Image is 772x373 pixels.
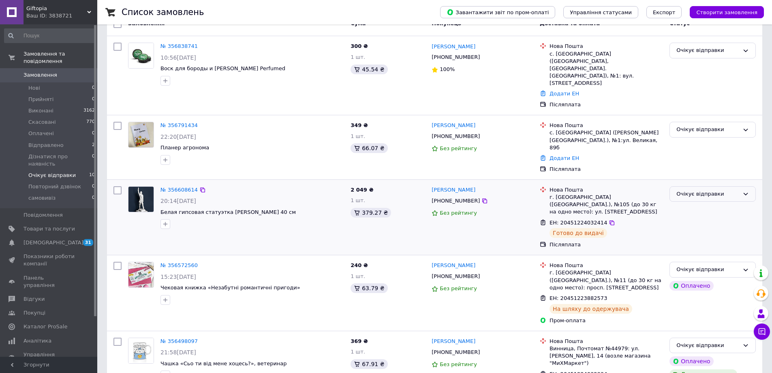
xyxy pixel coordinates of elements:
[28,153,92,168] span: Дізнатися про наявність
[28,84,40,92] span: Нові
[128,338,154,363] img: Фото товару
[160,209,296,215] span: Белая гипсовая статуэтка [PERSON_NAME] 40 см
[669,281,713,291] div: Оплачено
[24,274,75,289] span: Панель управління
[26,12,97,19] div: Ваш ID: 3838721
[128,338,154,364] a: Фото товару
[676,46,739,55] div: Очікує відправки
[24,253,75,267] span: Показники роботи компанії
[351,133,365,139] span: 1 шт.
[160,360,287,367] a: Чашка «Сьо ти від мене хоцесь?», ветеринар
[28,172,76,179] span: Очікує відправки
[550,101,663,108] div: Післяплата
[160,144,209,151] span: Планер агронома
[432,122,475,129] a: [PERSON_NAME]
[351,122,368,128] span: 349 ₴
[28,107,53,114] span: Виконані
[24,351,75,366] span: Управління сайтом
[440,210,477,216] span: Без рейтингу
[676,190,739,198] div: Очікує відправки
[86,119,95,126] span: 770
[754,323,770,340] button: Чат з покупцем
[669,356,713,366] div: Оплачено
[28,130,54,137] span: Оплачені
[92,96,95,103] span: 0
[440,361,477,367] span: Без рейтингу
[24,323,67,330] span: Каталог ProSale
[550,194,663,216] div: г. [GEOGRAPHIC_DATA] ([GEOGRAPHIC_DATA].), №105 (до 30 кг на одно место): ул. [STREET_ADDRESS]
[550,241,663,248] div: Післяплата
[92,142,95,149] span: 2
[430,196,481,206] div: [PHONE_NUMBER]
[24,211,63,219] span: Повідомлення
[351,359,387,369] div: 67.91 ₴
[160,122,198,128] a: № 356791434
[28,183,81,190] span: Повторний дзвінок
[550,269,663,291] div: г. [GEOGRAPHIC_DATA] ([GEOGRAPHIC_DATA].), №11 (до 30 кг на одно место): просп. [STREET_ADDRESS]
[128,187,154,212] img: Фото товару
[550,50,663,87] div: с. [GEOGRAPHIC_DATA] ([GEOGRAPHIC_DATA], [GEOGRAPHIC_DATA]. [GEOGRAPHIC_DATA]), №1: вул. [STREET_...
[570,9,632,15] span: Управління статусами
[351,143,387,153] div: 66.07 ₴
[550,91,579,97] a: Додати ЕН
[89,172,95,179] span: 10
[24,225,75,233] span: Товари та послуги
[351,349,365,355] span: 1 шт.
[128,262,154,287] img: Фото товару
[351,65,387,74] div: 45.54 ₴
[447,9,549,16] span: Завантажити звіт по пром-оплаті
[160,65,285,71] a: Воск для бороды и [PERSON_NAME] Perfumed
[550,228,607,238] div: Готово до видачі
[24,239,83,246] span: [DEMOGRAPHIC_DATA]
[160,349,196,356] span: 21:58[DATE]
[440,66,455,72] span: 100%
[550,166,663,173] div: Післяплата
[4,28,96,43] input: Пошук
[676,125,739,134] div: Очікує відправки
[430,271,481,282] div: [PHONE_NUMBER]
[440,6,555,18] button: Завантажити звіт по пром-оплаті
[128,43,154,68] img: Фото товару
[92,194,95,202] span: 0
[160,43,198,49] a: № 356838741
[351,197,365,203] span: 1 шт.
[646,6,682,18] button: Експорт
[351,54,365,60] span: 1 шт.
[122,7,204,17] h1: Список замовлень
[550,186,663,194] div: Нова Пошта
[432,262,475,270] a: [PERSON_NAME]
[160,187,198,193] a: № 356608614
[28,142,64,149] span: Відправлено
[24,71,57,79] span: Замовлення
[28,96,53,103] span: Прийняті
[24,295,45,303] span: Відгуки
[550,129,663,151] div: с. [GEOGRAPHIC_DATA] ([PERSON_NAME][GEOGRAPHIC_DATA].), №1:ул. Великая, 89б
[653,9,676,15] span: Експорт
[351,338,368,344] span: 369 ₴
[696,9,757,15] span: Створити замовлення
[128,43,154,69] a: Фото товару
[351,208,391,218] div: 379.27 ₴
[351,262,368,268] span: 240 ₴
[563,6,638,18] button: Управління статусами
[676,341,739,350] div: Очікує відправки
[24,309,45,317] span: Покупці
[160,198,196,204] span: 20:14[DATE]
[160,285,300,291] a: Чековая книжка «Незабутні романтичні пригоди»
[160,274,196,280] span: 15:23[DATE]
[690,6,764,18] button: Створити замовлення
[430,131,481,142] div: [PHONE_NUMBER]
[160,262,198,268] a: № 356572560
[550,317,663,324] div: Пром-оплата
[24,337,51,345] span: Аналітика
[128,122,154,147] img: Фото товару
[432,338,475,345] a: [PERSON_NAME]
[351,43,368,49] span: 300 ₴
[682,9,764,15] a: Створити замовлення
[92,153,95,168] span: 0
[128,122,154,148] a: Фото товару
[550,220,607,226] span: ЕН: 20451224032414
[160,338,198,344] a: № 356498097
